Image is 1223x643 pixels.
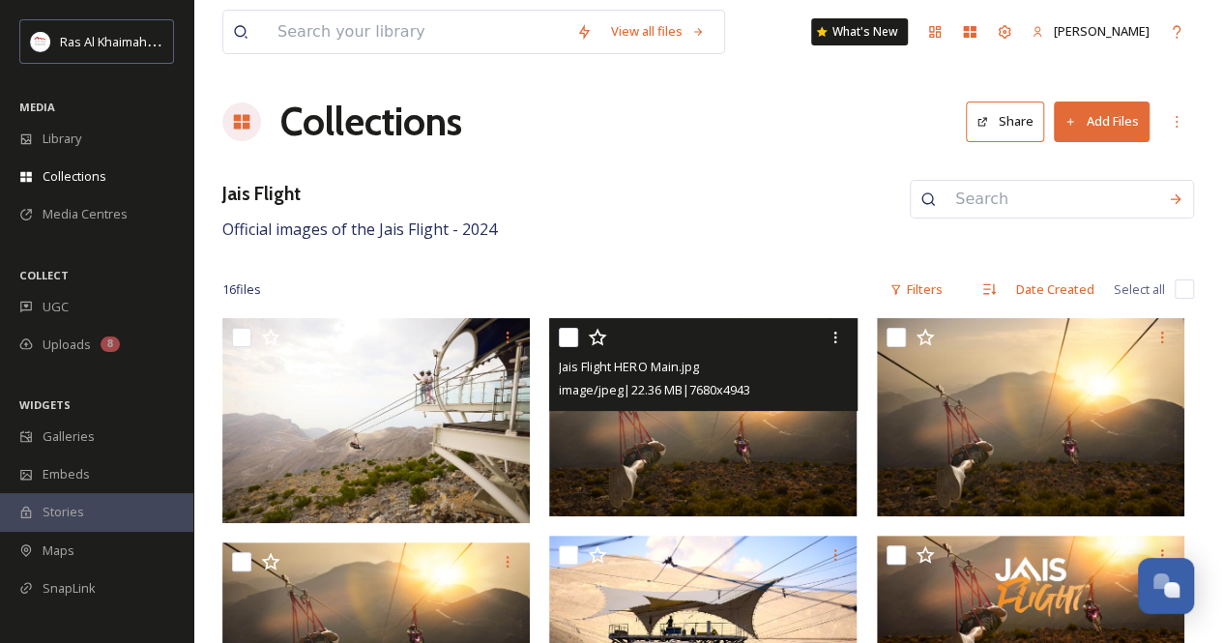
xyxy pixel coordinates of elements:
[19,268,69,282] span: COLLECT
[43,205,128,223] span: Media Centres
[43,427,95,446] span: Galleries
[43,298,69,316] span: UGC
[1054,22,1150,40] span: [PERSON_NAME]
[880,271,952,308] div: Filters
[43,465,90,483] span: Embeds
[877,318,1184,516] img: Jais Flight HERO Main MB.jpg
[19,397,71,412] span: WIDGETS
[19,100,55,114] span: MEDIA
[1114,280,1165,299] span: Select all
[966,102,1044,141] button: Share
[43,503,84,521] span: Stories
[1054,102,1150,141] button: Add Files
[1006,271,1104,308] div: Date Created
[43,167,106,186] span: Collections
[280,93,462,151] a: Collections
[811,18,908,45] a: What's New
[43,579,96,598] span: SnapLink
[268,11,567,53] input: Search your library
[31,32,50,51] img: Logo_RAKTDA_RGB-01.png
[222,280,261,299] span: 16 file s
[601,13,714,50] a: View all files
[1022,13,1159,50] a: [PERSON_NAME]
[43,130,81,148] span: Library
[43,336,91,354] span: Uploads
[101,336,120,352] div: 8
[946,178,1158,220] input: Search
[559,358,698,375] span: Jais Flight HERO Main.jpg
[549,318,857,516] img: Jais Flight HERO Main.jpg
[559,381,749,398] span: image/jpeg | 22.36 MB | 7680 x 4943
[60,32,334,50] span: Ras Al Khaimah Tourism Development Authority
[43,541,74,560] span: Maps
[1138,558,1194,614] button: Open Chat
[222,318,530,523] img: Jais Flight HERO 03.jpg
[222,219,497,240] span: Official images of the Jais Flight - 2024
[222,180,497,208] h3: Jais Flight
